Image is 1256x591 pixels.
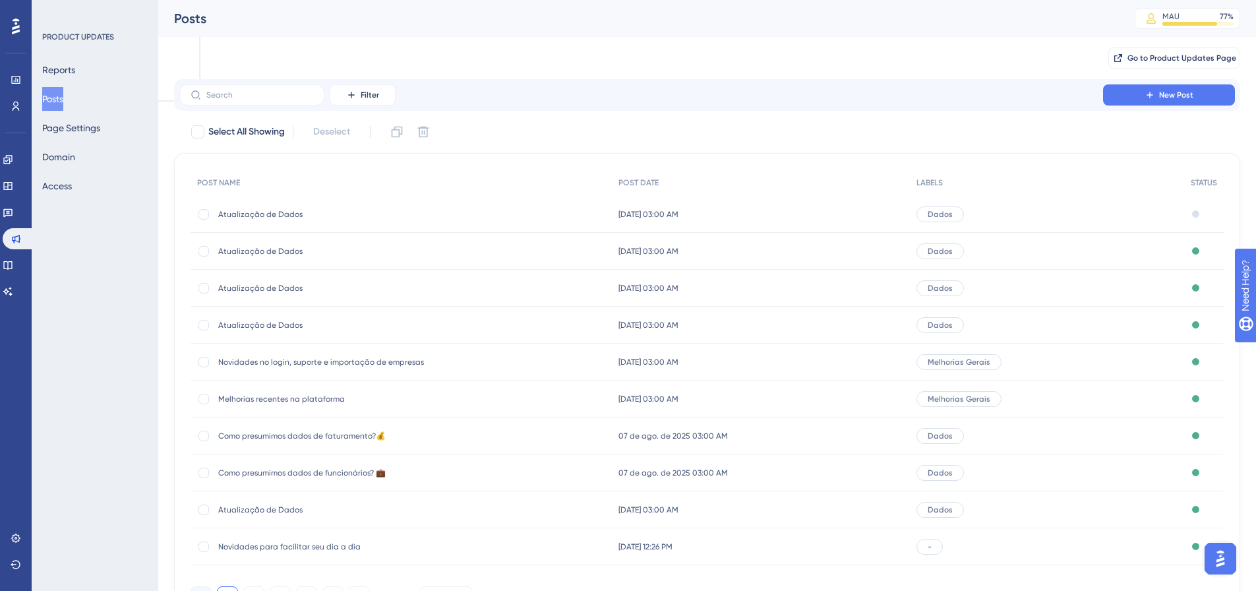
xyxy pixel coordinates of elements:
button: Filter [330,84,396,106]
span: [DATE] 03:00 AM [618,505,678,515]
span: Go to Product Updates Page [1127,53,1236,63]
span: New Post [1159,90,1193,100]
div: 77 % [1220,11,1234,22]
span: Dados [928,246,953,257]
span: [DATE] 03:00 AM [618,209,678,220]
span: Dados [928,283,953,294]
span: 07 de ago. de 2025 03:00 AM [618,431,728,441]
span: Select All Showing [208,124,285,140]
span: [DATE] 03:00 AM [618,246,678,257]
span: - [928,542,932,552]
span: Deselect [313,124,350,140]
div: PRODUCT UPDATES [42,32,114,42]
button: Domain [42,145,75,169]
span: Dados [928,320,953,330]
button: Reports [42,58,75,82]
span: Dados [928,209,953,220]
span: Dados [928,468,953,478]
span: [DATE] 03:00 AM [618,283,678,294]
span: Dados [928,505,953,515]
span: Dados [928,431,953,441]
span: Melhorias recentes na plataforma [218,394,429,404]
span: Atualização de Dados [218,209,429,220]
span: Need Help? [31,3,82,19]
span: LABELS [916,177,943,188]
span: Atualização de Dados [218,505,429,515]
button: Deselect [301,120,362,144]
div: MAU [1162,11,1180,22]
button: Page Settings [42,116,100,140]
span: Atualização de Dados [218,283,429,294]
span: POST NAME [197,177,240,188]
span: Como presumimos dados de faturamento?💰 [218,431,429,441]
span: [DATE] 03:00 AM [618,394,678,404]
span: [DATE] 12:26 PM [618,542,673,552]
div: Posts [174,9,1102,28]
button: New Post [1103,84,1235,106]
span: POST DATE [618,177,659,188]
button: Access [42,174,72,198]
span: Atualização de Dados [218,320,429,330]
span: Melhorias Gerais [928,357,990,367]
span: Novidades no login, suporte e importação de empresas [218,357,429,367]
span: [DATE] 03:00 AM [618,357,678,367]
span: Atualização de Dados [218,246,429,257]
span: STATUS [1191,177,1217,188]
span: [DATE] 03:00 AM [618,320,678,330]
span: 07 de ago. de 2025 03:00 AM [618,468,728,478]
span: Filter [361,90,379,100]
button: Posts [42,87,63,111]
span: Como presumimos dados de funcionários? 💼 [218,468,429,478]
span: Melhorias Gerais [928,394,990,404]
input: Search [206,90,313,100]
button: Go to Product Updates Page [1108,47,1240,69]
span: Novidades para facilitar seu dia a dia [218,542,429,552]
iframe: UserGuiding AI Assistant Launcher [1201,539,1240,578]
